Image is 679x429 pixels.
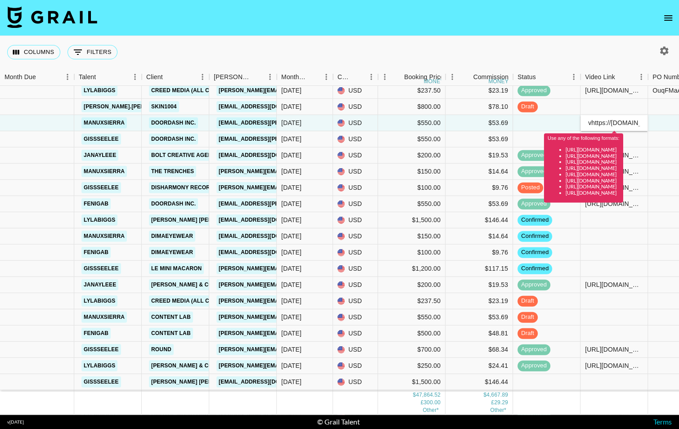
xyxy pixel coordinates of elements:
[378,228,445,244] div: $150.00
[81,198,111,209] a: fenigab
[214,68,251,86] div: [PERSON_NAME]
[81,117,127,128] a: manuxsierra
[149,230,195,241] a: Dimaeyewear
[149,360,227,371] a: [PERSON_NAME] & Co LLC
[281,361,301,370] div: Aug '25
[216,360,409,371] a: [PERSON_NAME][EMAIL_ADDRESS][PERSON_NAME][DOMAIN_NAME]
[209,68,277,86] div: Booker
[517,248,552,257] span: confirmed
[445,179,513,196] div: $9.76
[585,68,615,86] div: Video Link
[585,199,643,208] div: https://www.tiktok.com/@fenigab/video/7536011869362982174?is_from_webapp=1&sender_device=pc&web_i...
[196,70,209,84] button: Menu
[7,419,24,425] div: v [DATE]
[333,196,378,212] div: USD
[81,327,111,339] a: fenigab
[333,309,378,325] div: USD
[149,182,220,193] a: Disharmony Records
[517,216,552,224] span: confirmed
[333,374,378,390] div: USD
[460,71,473,83] button: Sort
[81,263,121,274] a: gissseelee
[404,68,444,86] div: Booking Price
[333,68,378,86] div: Currency
[653,417,672,426] a: Terms
[149,85,243,96] a: Creed Media (All Campaigns)
[391,71,404,83] button: Sort
[281,313,301,322] div: Aug '25
[81,295,117,306] a: lylabiggs
[216,165,363,177] a: [PERSON_NAME][EMAIL_ADDRESS][DOMAIN_NAME]
[281,264,301,273] div: Aug '25
[378,115,445,131] div: $550.00
[81,246,111,258] a: fenigab
[216,246,317,258] a: [EMAIL_ADDRESS][DOMAIN_NAME]
[81,376,121,387] a: gissseelee
[548,135,620,196] div: Use any of the following formats:
[378,98,445,115] div: $800.00
[163,71,175,83] button: Sort
[81,230,127,241] a: manuxsierra
[4,68,36,86] div: Month Due
[445,98,513,115] div: $78.10
[281,377,301,386] div: Aug '25
[517,345,550,354] span: approved
[281,215,301,224] div: Aug '25
[445,131,513,147] div: $53.69
[307,71,319,83] button: Sort
[445,212,513,228] div: $146.44
[149,327,193,339] a: Content Lab
[483,391,486,399] div: $
[517,362,550,370] span: approved
[281,232,301,241] div: Aug '25
[142,68,209,86] div: Client
[445,357,513,374] div: $24.41
[281,151,301,160] div: Aug '25
[423,407,439,413] span: CA$ 3,500.00
[580,68,648,86] div: Video Link
[216,149,317,161] a: [EMAIL_ADDRESS][DOMAIN_NAME]
[149,311,193,322] a: Content Lab
[281,183,301,192] div: Aug '25
[517,151,550,160] span: approved
[61,70,74,84] button: Menu
[378,357,445,374] div: $250.00
[281,102,301,111] div: Aug '25
[79,68,96,86] div: Talent
[333,163,378,179] div: USD
[281,199,301,208] div: Aug '25
[216,117,363,128] a: [EMAIL_ADDRESS][PERSON_NAME][DOMAIN_NAME]
[81,133,121,144] a: gissseelee
[146,68,163,86] div: Client
[67,45,117,59] button: Show filters
[445,228,513,244] div: $14.64
[494,399,508,407] div: 29.29
[333,357,378,374] div: USD
[81,165,127,177] a: manuxsierra
[473,68,508,86] div: Commission
[36,71,49,83] button: Sort
[517,297,538,305] span: draft
[81,85,117,96] a: lylabiggs
[333,98,378,115] div: USD
[333,115,378,131] div: USD
[81,182,121,193] a: gissseelee
[445,341,513,357] div: $68.34
[566,159,620,165] li: [URL][DOMAIN_NAME]
[128,70,142,84] button: Menu
[149,198,198,209] a: DoorDash Inc.
[7,45,60,59] button: Select columns
[149,117,198,128] a: DoorDash Inc.
[333,212,378,228] div: USD
[445,390,513,406] div: $53.69
[566,165,620,171] li: [URL][DOMAIN_NAME]
[488,79,508,84] div: money
[491,399,494,407] div: £
[74,68,142,86] div: Talent
[378,212,445,228] div: $1,500.00
[378,325,445,341] div: $500.00
[281,134,301,143] div: Aug '25
[81,214,117,225] a: lylabiggs
[378,82,445,98] div: $237.50
[378,293,445,309] div: $237.50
